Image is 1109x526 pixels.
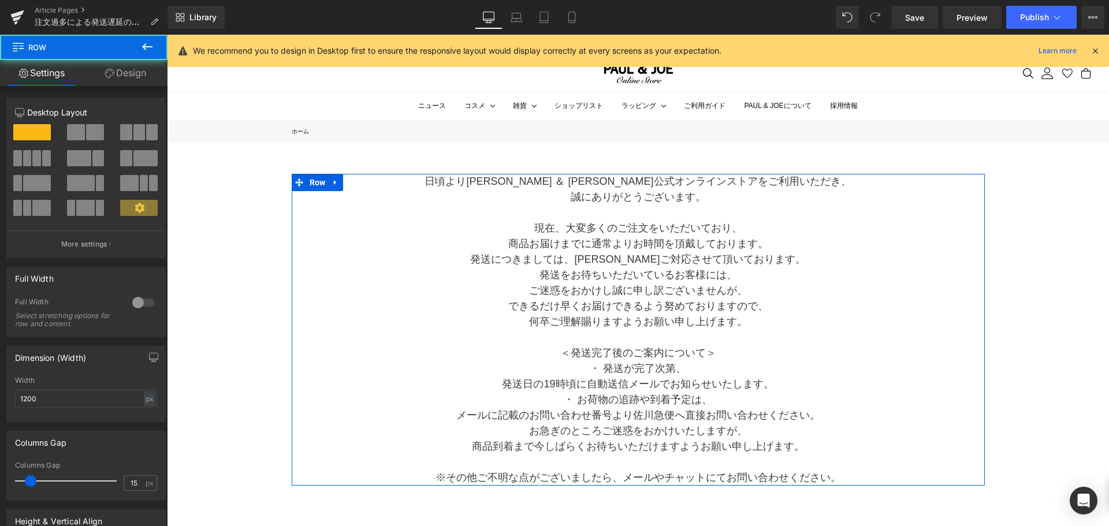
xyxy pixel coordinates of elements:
button: Undo [836,6,859,29]
span: Save [905,12,924,24]
div: Full Width [15,297,121,309]
p: ご迷惑をおかけし誠に申し訳ございませんが、 [133,248,809,264]
div: Height & Vertical Align [15,510,102,526]
span: Row [12,35,127,60]
p: We recommend you to design in Desktop first to ensure the responsive layout would display correct... [193,44,721,57]
p: お急ぎのところご迷惑をおかけいたしますが、 [133,389,809,404]
p: [DATE]23:59まで送料無料※サンプルのみは送料500円（税込） [372,5,570,16]
span: Library [189,12,217,23]
div: Dimension (Width) [15,346,86,363]
a: Article Pages [35,6,168,15]
p: できるだけ早くお届けできるよう努めておりますので、 [133,264,809,279]
button: More [1081,6,1104,29]
a: Expand / Collapse [161,139,176,156]
button: More settings [7,230,165,258]
div: Full Width [15,267,54,283]
p: More settings [61,239,107,249]
span: Row [140,139,162,156]
p: ＜発送完了後のご案内について＞ [133,311,809,326]
a: PAUL & JOEについて [577,66,644,77]
a: ホーム [125,94,142,100]
span: px [146,479,155,487]
p: 発送日の19時頃に自動送信メールでお知らせいたします。 [133,342,809,357]
a: ショップリスト [388,66,436,77]
a: ご利用ガイド [517,66,559,77]
p: ・ お荷物の追跡や到着予定は、 [133,357,809,373]
p: 誠にありがとうございます。 [133,155,809,170]
span: Preview [957,12,988,24]
p: 商品到着まで今しばらくお待ちいただけますようお願い申し上げます。 [133,404,809,420]
p: ・ 発送が完了次第、 [133,326,809,342]
summary: コスメ [297,66,318,77]
a: Tablet [530,6,558,29]
a: Preview [943,6,1002,29]
nav: セカンダリナビゲーション [838,33,942,44]
div: Width [15,376,157,385]
div: Columns Gap [15,431,66,447]
p: 発送をお待ちいただいているお客様には、 [133,233,809,248]
a: New Library [168,6,225,29]
summary: 雑貨 [346,66,360,77]
a: 採用情報 [663,66,691,77]
div: Select stretching options for row and content. [15,312,119,328]
p: Desktop Layout [15,106,157,118]
a: Mobile [558,6,586,29]
p: 日頃より[PERSON_NAME] ＆ [PERSON_NAME]公式オンラインストアをご利用いただき、 [133,139,809,155]
div: Columns Gap [15,461,157,469]
p: 何卒ご理解賜りますようお願い申し上げます。 [133,279,809,295]
button: Publish [1006,6,1077,29]
summary: ラッピング [455,66,489,77]
a: Learn more [1034,44,1081,58]
span: 注文過多による発送遅延のお知らせ [35,17,146,27]
div: px [144,391,155,406]
p: 商品お届けまでに通常よりお時間を頂戴しております。 [133,202,809,217]
a: Desktop [475,6,503,29]
input: auto [15,389,157,408]
a: Design [84,60,168,86]
p: ※その他ご不明な点がございましたら、メールやチャットにてお問い合わせください。 [133,435,809,451]
button: Redo [864,6,887,29]
a: Laptop [503,6,530,29]
div: Open Intercom Messenger [1070,487,1097,514]
p: メールに記載のお問い合わせ番号より佐川急便へ直接お問い合わせください。 [133,373,809,389]
p: 現在、大変多くのご注文をいただいており、 [133,186,809,202]
p: 発送につきましては、[PERSON_NAME]ご対応させて頂いております。 [133,217,809,233]
span: Publish [1020,13,1049,22]
a: ニュース [251,66,279,77]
